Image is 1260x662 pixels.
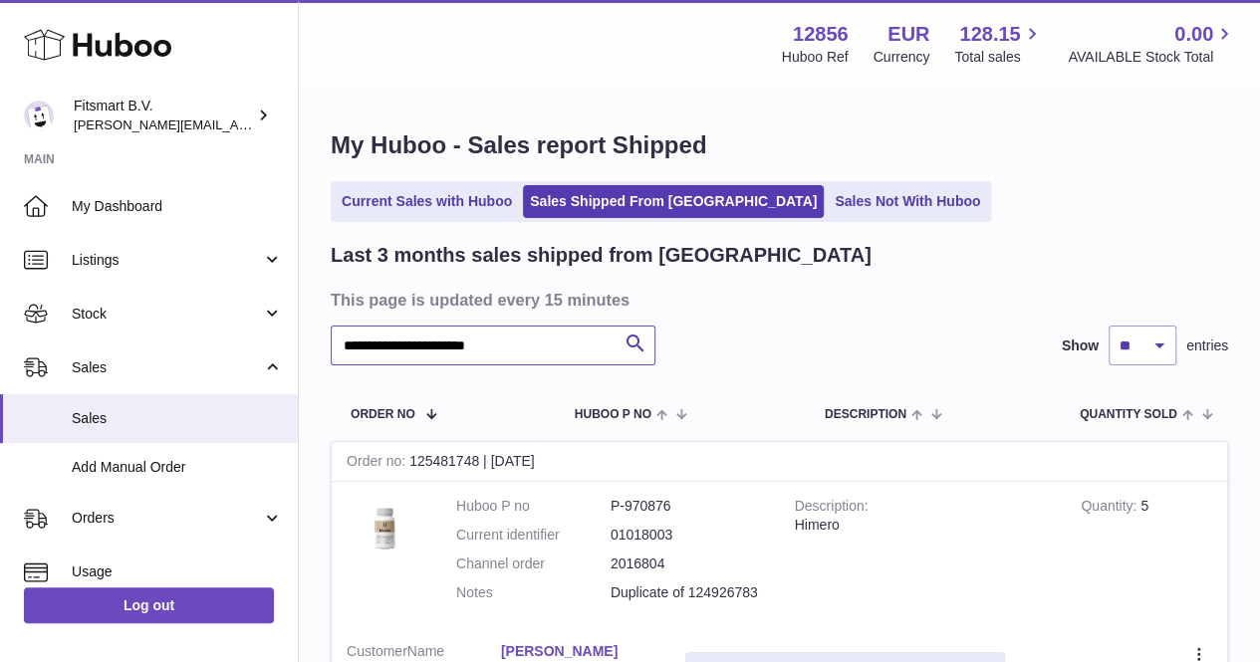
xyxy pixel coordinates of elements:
span: Add Manual Order [72,458,283,477]
span: 128.15 [959,21,1020,48]
span: Stock [72,305,262,324]
strong: EUR [887,21,929,48]
span: Customer [347,643,407,659]
a: Current Sales with Huboo [335,185,519,218]
span: Total sales [954,48,1043,67]
span: AVAILABLE Stock Total [1068,48,1236,67]
strong: Description [795,498,869,519]
strong: Order no [347,453,409,474]
img: 128561711358723.png [347,497,426,555]
a: Sales Not With Huboo [828,185,987,218]
dt: Notes [456,583,611,602]
span: Huboo P no [575,408,651,421]
span: [PERSON_NAME][EMAIL_ADDRESS][DOMAIN_NAME] [74,116,399,132]
span: Listings [72,251,262,270]
a: 0.00 AVAILABLE Stock Total [1068,21,1236,67]
div: Huboo Ref [782,48,849,67]
div: Himero [795,516,1052,535]
div: 125481748 | [DATE] [332,442,1227,482]
dt: Channel order [456,554,611,573]
td: 5 [1066,482,1227,627]
span: My Dashboard [72,197,283,216]
a: Sales Shipped From [GEOGRAPHIC_DATA] [523,185,824,218]
h1: My Huboo - Sales report Shipped [331,129,1228,161]
span: Orders [72,509,262,528]
span: 0.00 [1174,21,1213,48]
span: Sales [72,409,283,428]
div: Fitsmart B.V. [74,97,253,134]
label: Show [1062,336,1099,355]
span: Sales [72,358,262,377]
p: Duplicate of 124926783 [611,583,765,602]
dt: Current identifier [456,526,611,545]
a: 128.15 Total sales [954,21,1043,67]
strong: 12856 [793,21,849,48]
a: [PERSON_NAME] [501,642,655,661]
strong: Quantity [1081,498,1140,519]
span: Quantity Sold [1080,408,1177,421]
img: jonathan@leaderoo.com [24,101,54,130]
span: Usage [72,562,283,581]
div: Currency [874,48,930,67]
span: Order No [351,408,415,421]
dd: 01018003 [611,526,765,545]
dd: 2016804 [611,554,765,573]
h3: This page is updated every 15 minutes [331,289,1223,311]
dd: P-970876 [611,497,765,516]
a: Log out [24,587,274,623]
h2: Last 3 months sales shipped from [GEOGRAPHIC_DATA] [331,242,872,269]
dt: Huboo P no [456,497,611,516]
span: Description [825,408,906,421]
span: entries [1186,336,1228,355]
